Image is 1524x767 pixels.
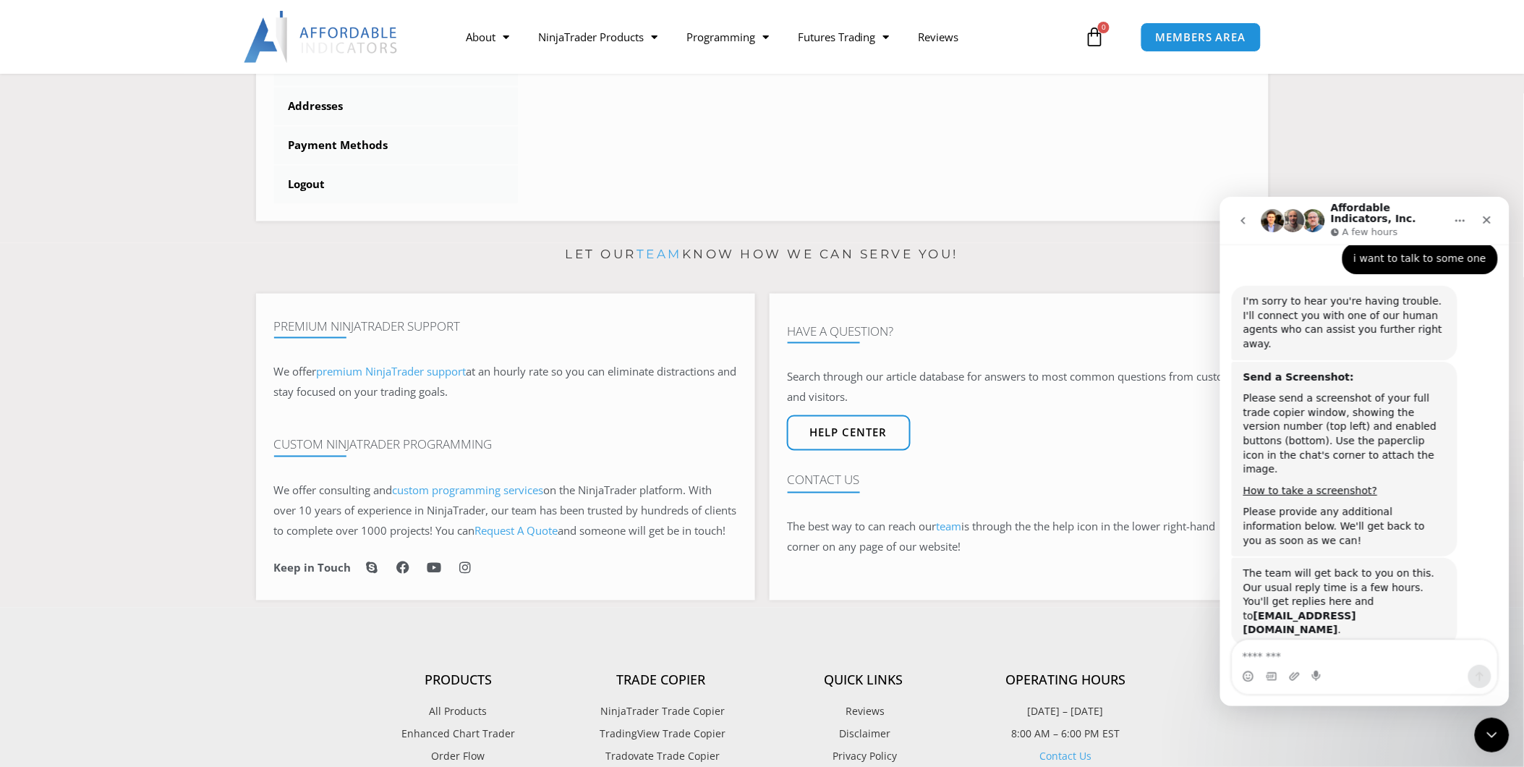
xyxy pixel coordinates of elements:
nav: Menu [451,20,1081,54]
h4: Premium NinjaTrader Support [274,319,737,334]
span: All Products [430,703,488,721]
iframe: Intercom live chat [1220,197,1510,706]
a: Privacy Policy [762,747,965,766]
a: Addresses [274,88,519,125]
span: on the NinjaTrader platform. With over 10 years of experience in NinjaTrader, our team has been t... [274,483,737,538]
span: Reviews [842,703,885,721]
a: 0 [1063,16,1126,58]
a: team [637,247,682,261]
p: Search through our article database for answers to most common questions from customers and visit... [788,368,1251,408]
span: TradingView Trade Copier [596,725,725,744]
a: MEMBERS AREA [1141,22,1261,52]
a: TradingView Trade Copier [560,725,762,744]
a: Tradovate Trade Copier [560,747,762,766]
h4: Operating Hours [965,673,1167,689]
span: NinjaTrader Trade Copier [597,703,725,721]
p: 8:00 AM – 6:00 PM EST [965,725,1167,744]
iframe: Intercom live chat [1475,718,1510,753]
a: All Products [357,703,560,721]
a: Help center [787,415,911,451]
span: MEMBERS AREA [1156,32,1246,43]
a: Payment Methods [274,127,519,164]
a: Request A Quote [475,524,558,538]
a: Futures Trading [783,20,904,54]
span: We offer [274,365,317,379]
a: Disclaimer [762,725,965,744]
a: Reviews [762,703,965,721]
span: Privacy Policy [830,747,898,766]
p: [DATE] – [DATE] [965,703,1167,721]
a: custom programming services [393,483,544,498]
h4: Contact Us [788,473,1251,488]
a: About [451,20,524,54]
a: Programming [672,20,783,54]
span: Order Flow [432,747,485,766]
span: Enhanced Chart Trader [401,725,515,744]
a: Order Flow [357,747,560,766]
h4: Quick Links [762,673,965,689]
h4: Custom NinjaTrader Programming [274,438,737,452]
a: NinjaTrader Products [524,20,672,54]
a: Enhanced Chart Trader [357,725,560,744]
span: Tradovate Trade Copier [602,747,720,766]
a: Contact Us [1040,750,1092,763]
span: 0 [1098,22,1110,33]
span: at an hourly rate so you can eliminate distractions and stay focused on your trading goals. [274,365,737,399]
span: Disclaimer [836,725,891,744]
h6: Keep in Touch [274,562,352,575]
h4: Products [357,673,560,689]
h4: Have A Question? [788,324,1251,339]
a: premium NinjaTrader support [317,365,467,379]
a: NinjaTrader Trade Copier [560,703,762,721]
p: Let our know how we can serve you! [256,243,1269,266]
h4: Trade Copier [560,673,762,689]
a: team [937,520,962,534]
a: Reviews [904,20,974,54]
span: Help center [810,428,887,438]
a: Logout [274,166,519,203]
p: The best way to can reach our is through the the help icon in the lower right-hand corner on any ... [788,517,1251,558]
span: We offer consulting and [274,483,544,498]
img: LogoAI | Affordable Indicators – NinjaTrader [244,11,399,63]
